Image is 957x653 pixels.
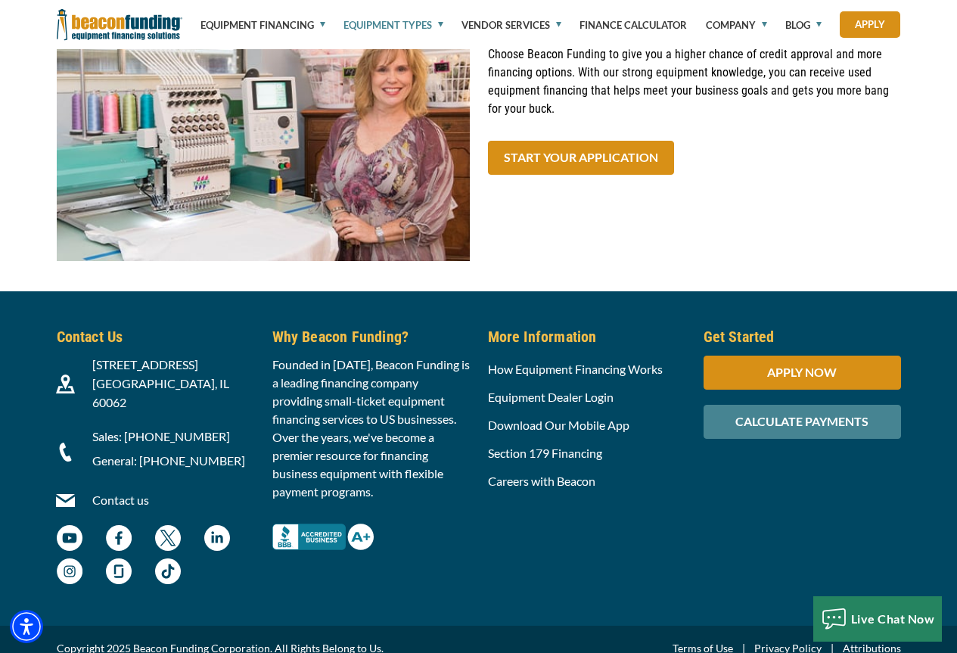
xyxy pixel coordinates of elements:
a: Beacon Funding LinkedIn - open in a new tab [204,533,230,547]
a: Beacon Funding Facebook - open in a new tab [106,533,132,547]
a: Beacon Funding Glassdoor - open in a new tab [106,566,132,580]
img: Beacon Funding Phone [56,443,75,462]
a: Beacon Funding Instagram - open in a new tab [57,566,82,580]
img: Beacon Funding TikTok [155,558,181,584]
p: Founded in [DATE], Beacon Funding is a leading financing company providing small-ticket equipment... [272,356,470,501]
a: Beacon Funding YouTube Channel - open in a new tab [57,533,82,547]
a: CALCULATE PAYMENTS [704,414,901,428]
a: START YOUR APPLICATION [488,141,674,175]
img: Beacon Funding Facebook [106,525,132,551]
span: Live Chat Now [851,611,935,626]
a: Careers with Beacon [488,474,595,488]
img: Beacon Funding Glassdoor [106,558,132,584]
img: Beacon Funding LinkedIn [204,525,230,551]
a: Section 179 Financing [488,446,602,460]
p: Choose Beacon Funding to give you a higher chance of credit approval and more financing options. ... [488,45,901,118]
img: Beacon Funding twitter [155,525,181,551]
img: Beacon Funding Instagram [57,558,82,584]
p: Sales: [PHONE_NUMBER] [92,428,254,446]
h5: Get Started [704,325,901,348]
img: Beacon Funding location [56,375,75,393]
a: Apply [840,11,900,38]
a: Beacon Funding twitter - open in a new tab [155,533,181,547]
img: Beacon Funding YouTube Channel [57,525,82,551]
span: [STREET_ADDRESS] [GEOGRAPHIC_DATA], IL 60062 [92,357,229,409]
a: Download Our Mobile App [488,418,629,432]
img: Beacon Funding Email Contact Icon [56,491,75,510]
div: Accessibility Menu [10,610,43,643]
button: Live Chat Now [813,596,943,642]
a: Equipment Dealer Login [488,390,614,404]
div: APPLY NOW [704,356,901,390]
h5: Why Beacon Funding? [272,325,470,348]
a: Storybook blankie [57,121,470,135]
div: CALCULATE PAYMENTS [704,405,901,439]
img: Better Business Bureau Complaint Free A+ Rating [272,524,374,550]
p: General: [PHONE_NUMBER] [92,452,254,470]
a: Better Business Bureau Complaint Free A+ Rating - open in a new tab [272,520,374,534]
a: Beacon Funding TikTok - open in a new tab [155,566,181,580]
a: How Equipment Financing Works [488,362,663,376]
h5: More Information [488,325,685,348]
a: Contact us [92,493,149,507]
h5: Contact Us [57,325,254,348]
a: APPLY NOW [704,365,901,379]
